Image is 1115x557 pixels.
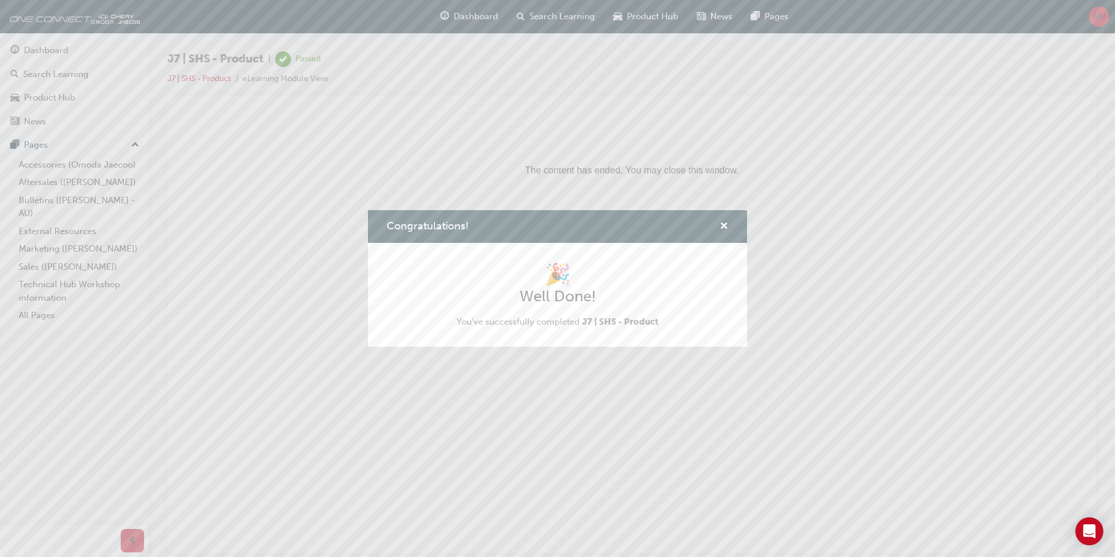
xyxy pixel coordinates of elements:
[5,9,906,62] p: The content has ended. You may close this window.
[457,287,658,306] h2: Well Done!
[720,220,728,234] button: cross-icon
[582,316,658,327] span: J7 | SHS - Product
[368,210,747,347] div: Congratulations!
[1075,517,1103,545] div: Open Intercom Messenger
[457,315,658,329] span: You've successfully completed
[720,222,728,232] span: cross-icon
[387,220,469,232] span: Congratulations!
[457,262,658,287] h1: 🎉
